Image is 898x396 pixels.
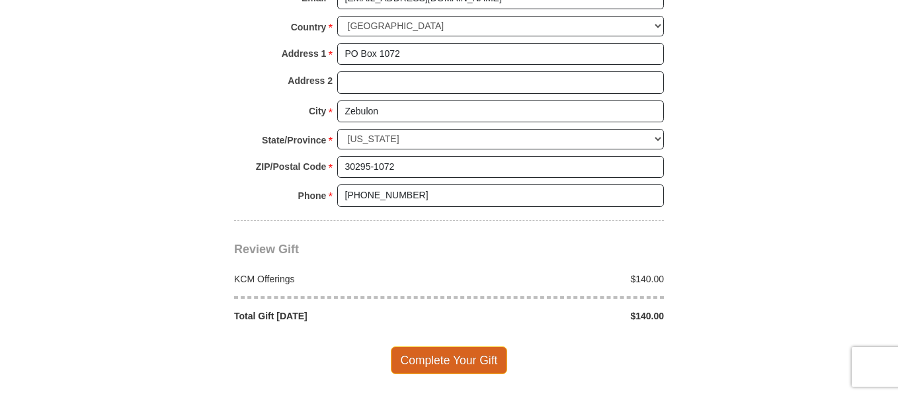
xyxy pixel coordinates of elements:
div: Total Gift [DATE] [227,309,450,323]
strong: Address 1 [282,44,327,63]
div: KCM Offerings [227,272,450,286]
strong: ZIP/Postal Code [256,157,327,176]
span: Complete Your Gift [391,346,508,374]
span: Review Gift [234,243,299,256]
strong: Phone [298,186,327,205]
div: $140.00 [449,272,671,286]
div: $140.00 [449,309,671,323]
strong: Address 2 [288,71,333,90]
strong: City [309,102,326,120]
strong: Country [291,18,327,36]
strong: State/Province [262,131,326,149]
